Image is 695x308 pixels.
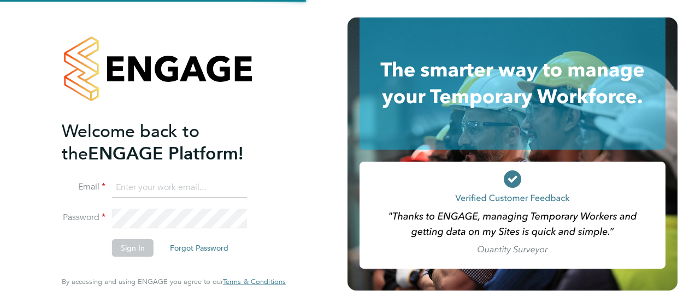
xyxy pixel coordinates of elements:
span: Terms & Conditions [223,277,286,286]
a: Terms & Conditions [223,277,286,286]
button: Sign In [112,239,154,257]
label: Email [62,181,105,193]
span: Welcome back to the [62,121,199,164]
input: Enter your work email... [112,178,247,198]
button: Forgot Password [161,239,237,257]
h2: ENGAGE Platform! [62,120,275,165]
label: Password [62,212,105,223]
span: By accessing and using ENGAGE you agree to our [62,277,286,286]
